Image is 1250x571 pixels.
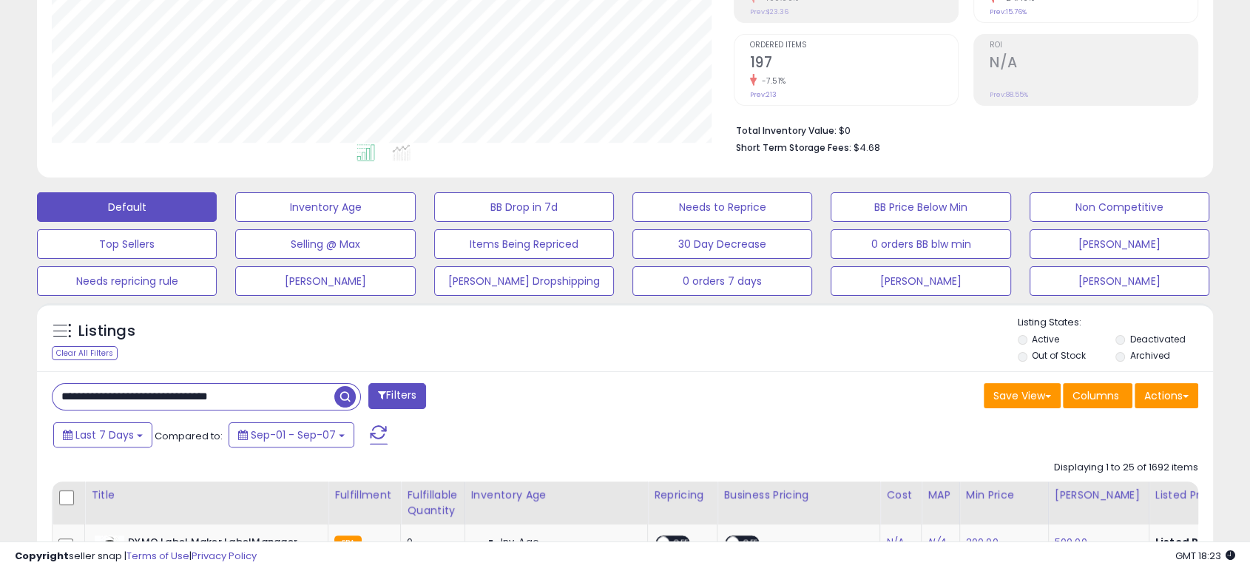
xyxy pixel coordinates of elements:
button: Needs repricing rule [37,266,217,296]
button: BB Drop in 7d [434,192,614,222]
button: Last 7 Days [53,422,152,447]
button: Needs to Reprice [632,192,812,222]
div: Title [91,487,322,503]
button: Filters [368,383,426,409]
span: Sep-01 - Sep-07 [251,428,336,442]
button: 0 orders BB blw min [831,229,1010,259]
button: 0 orders 7 days [632,266,812,296]
a: Terms of Use [126,549,189,563]
small: Prev: 88.55% [990,90,1028,99]
p: Listing States: [1018,316,1213,330]
small: -7.51% [757,75,786,87]
button: [PERSON_NAME] [1030,266,1209,296]
label: Out of Stock [1032,349,1086,362]
span: Last 7 Days [75,428,134,442]
div: Repricing [654,487,711,503]
div: Clear All Filters [52,346,118,360]
b: Short Term Storage Fees: [736,141,851,154]
label: Archived [1130,349,1170,362]
b: Total Inventory Value: [736,124,837,137]
small: Prev: 15.76% [990,7,1027,16]
span: Columns [1072,388,1119,403]
span: ROI [990,41,1197,50]
div: Fulfillment [334,487,394,503]
span: 2025-09-15 18:23 GMT [1175,549,1235,563]
h2: N/A [990,54,1197,74]
div: Cost [886,487,915,503]
button: 30 Day Decrease [632,229,812,259]
span: $4.68 [854,141,880,155]
button: Non Competitive [1030,192,1209,222]
button: Save View [984,383,1061,408]
div: Min Price [966,487,1042,503]
small: Prev: $23.36 [750,7,788,16]
label: Deactivated [1130,333,1186,345]
span: Compared to: [155,429,223,443]
button: Actions [1135,383,1198,408]
h2: 197 [750,54,958,74]
div: MAP [928,487,953,503]
span: Ordered Items [750,41,958,50]
div: Fulfillable Quantity [407,487,458,518]
button: [PERSON_NAME] [235,266,415,296]
button: BB Price Below Min [831,192,1010,222]
small: Prev: 213 [750,90,777,99]
div: [PERSON_NAME] [1055,487,1143,503]
button: [PERSON_NAME] [1030,229,1209,259]
button: Selling @ Max [235,229,415,259]
button: Inventory Age [235,192,415,222]
div: Displaying 1 to 25 of 1692 items [1054,461,1198,475]
button: Items Being Repriced [434,229,614,259]
h5: Listings [78,321,135,342]
strong: Copyright [15,549,69,563]
div: Inventory Age [471,487,641,503]
button: [PERSON_NAME] Dropshipping [434,266,614,296]
button: [PERSON_NAME] [831,266,1010,296]
button: Sep-01 - Sep-07 [229,422,354,447]
button: Default [37,192,217,222]
li: $0 [736,121,1187,138]
label: Active [1032,333,1059,345]
a: Privacy Policy [192,549,257,563]
button: Columns [1063,383,1132,408]
div: seller snap | | [15,550,257,564]
button: Top Sellers [37,229,217,259]
div: Business Pricing [723,487,874,503]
